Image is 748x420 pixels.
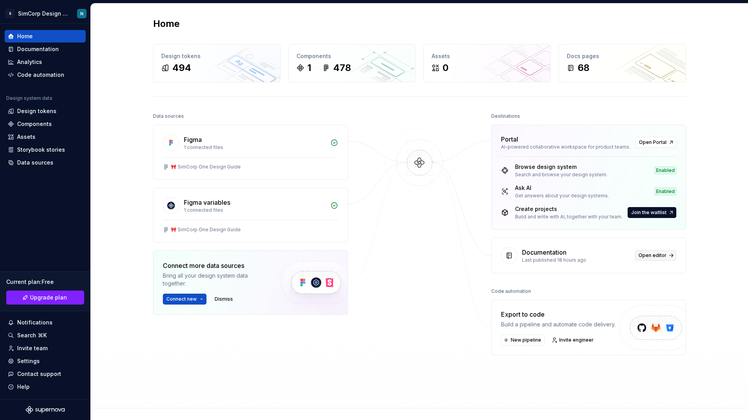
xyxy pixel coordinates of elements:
div: Analytics [17,58,42,66]
div: Export to code [501,310,616,319]
span: Dismiss [215,296,233,302]
div: Figma variables [184,198,230,207]
a: Invite engineer [549,335,597,346]
span: Connect new [166,296,197,302]
div: Documentation [522,248,566,257]
a: Open Portal [635,137,676,148]
div: Data sources [153,111,184,122]
div: Browse design system [515,163,607,171]
div: Search and browse your design system. [515,172,607,178]
div: Components [17,120,52,128]
div: Get answers about your design systems. [515,193,609,199]
div: Help [17,383,30,391]
div: N [80,11,83,17]
div: Current plan : Free [6,278,84,286]
div: Design system data [6,95,52,101]
a: Settings [5,355,86,367]
div: Figma [184,135,202,144]
div: Docs pages [567,52,678,60]
div: 494 [172,62,191,74]
div: 0 [443,62,448,74]
div: Bring all your design system data together. [163,272,268,287]
div: AI-powered collaborative workspace for product teams. [501,144,631,150]
div: Assets [432,52,543,60]
span: Join the waitlist [631,209,667,216]
a: Home [5,30,86,43]
div: Code automation [491,286,531,297]
a: Code automation [5,69,86,81]
div: Ask AI [515,184,609,192]
a: Documentation [5,43,86,55]
span: New pipeline [511,337,541,343]
a: Components1478 [288,44,416,82]
div: Documentation [17,45,59,53]
div: Search ⌘K [17,331,47,339]
div: 478 [333,62,351,74]
a: Components [5,118,86,130]
button: Dismiss [211,294,236,305]
a: Docs pages68 [559,44,686,82]
button: Join the waitlist [628,207,676,218]
svg: Supernova Logo [26,406,65,414]
div: Design tokens [161,52,272,60]
div: 1 connected files [184,207,326,213]
div: SimCorp Design System [18,10,68,18]
button: New pipeline [501,335,545,346]
div: Home [17,32,33,40]
div: Create projects [515,205,623,213]
div: Invite team [17,344,48,352]
a: Design tokens494 [153,44,280,82]
div: Build a pipeline and automate code delivery. [501,321,616,328]
div: Notifications [17,319,53,326]
div: Storybook stories [17,146,65,154]
button: Contact support [5,368,86,380]
div: Assets [17,133,35,141]
span: Open editor [639,252,667,259]
div: Portal [501,135,518,144]
div: Settings [17,357,40,365]
a: Data sources [5,156,86,169]
a: Figma variables1 connected files🎀 SimCorp One Design Guide [153,188,348,243]
div: 1 [307,62,311,74]
button: SSimCorp Design SystemN [2,5,89,22]
div: 🎀 SimCorp One Design Guide [171,227,241,233]
div: Data sources [17,159,53,167]
button: Help [5,381,86,393]
span: Upgrade plan [30,294,67,301]
div: Last published 18 hours ago [522,257,630,263]
div: S [5,9,15,18]
button: Connect new [163,294,206,305]
a: Assets0 [423,44,551,82]
a: Figma1 connected files🎀 SimCorp One Design Guide [153,125,348,180]
div: Connect more data sources [163,261,268,270]
div: Code automation [17,71,64,79]
button: Search ⌘K [5,329,86,342]
div: 1 connected files [184,144,326,151]
a: Analytics [5,56,86,68]
div: Build and write with AI, together with your team. [515,214,623,220]
a: Storybook stories [5,144,86,156]
div: 68 [578,62,589,74]
div: 🎀 SimCorp One Design Guide [171,164,241,170]
span: Invite engineer [559,337,594,343]
div: Enabled [654,188,676,195]
a: Open editor [635,250,676,261]
a: Design tokens [5,105,86,117]
div: Design tokens [17,107,56,115]
div: Destinations [491,111,520,122]
div: Components [296,52,408,60]
div: Enabled [654,167,676,174]
span: Open Portal [639,139,667,145]
h2: Home [153,18,180,30]
button: Upgrade plan [6,291,84,305]
a: Assets [5,131,86,143]
a: Invite team [5,342,86,354]
div: Contact support [17,370,61,378]
button: Notifications [5,316,86,329]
